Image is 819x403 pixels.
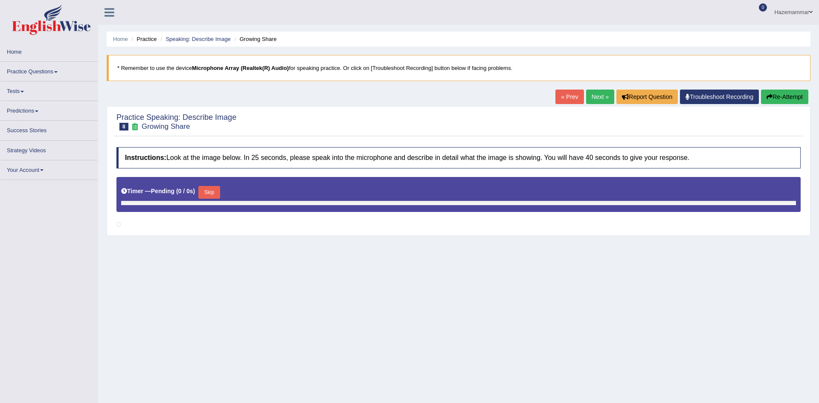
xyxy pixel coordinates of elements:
b: Instructions: [125,154,166,161]
a: Next » [586,90,614,104]
h4: Look at the image below. In 25 seconds, please speak into the microphone and describe in detail w... [116,147,801,168]
li: Growing Share [232,35,276,43]
a: Home [113,36,128,42]
b: ) [193,188,195,194]
span: 8 [119,123,128,130]
h5: Timer — [121,188,195,194]
a: Tests [0,81,98,98]
a: Practice Questions [0,62,98,78]
a: Your Account [0,160,98,177]
b: ( [176,188,178,194]
span: 0 [759,3,767,12]
a: Home [0,42,98,59]
small: Growing Share [142,122,190,130]
a: Strategy Videos [0,141,98,157]
h2: Practice Speaking: Describe Image [116,113,236,130]
button: Report Question [616,90,678,104]
b: Microphone Array (Realtek(R) Audio) [192,65,289,71]
small: Exam occurring question [131,123,139,131]
b: 0 / 0s [178,188,193,194]
blockquote: * Remember to use the device for speaking practice. Or click on [Troubleshoot Recording] button b... [107,55,810,81]
button: Skip [198,186,220,199]
a: « Prev [555,90,584,104]
a: Speaking: Describe Image [166,36,230,42]
li: Practice [129,35,157,43]
button: Re-Attempt [761,90,808,104]
a: Success Stories [0,121,98,137]
a: Predictions [0,101,98,118]
a: Troubleshoot Recording [680,90,759,104]
b: Pending [151,188,174,194]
